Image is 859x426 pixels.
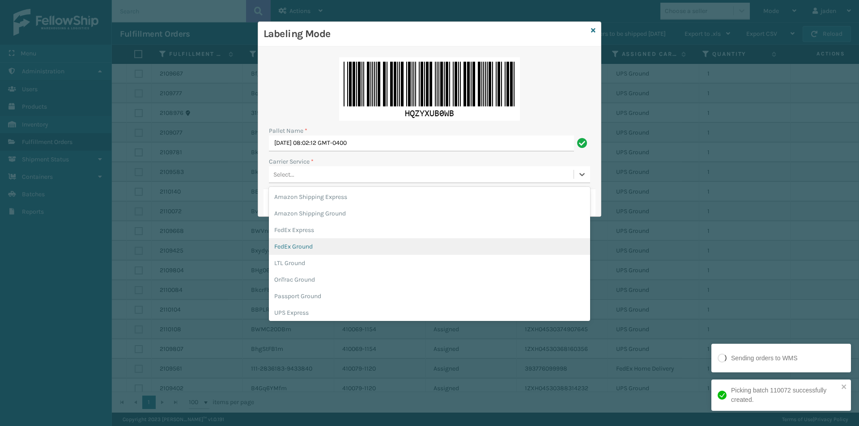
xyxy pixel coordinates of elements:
img: 4AAAAASUVORK5CYII= [339,57,520,121]
div: Amazon Shipping Ground [269,205,590,222]
label: Pallet Name [269,126,307,135]
div: FedEx Ground [269,238,590,255]
div: Sending orders to WMS [731,354,798,363]
div: FedEx Express [269,222,590,238]
div: Picking batch 110072 successfully created. [731,386,838,405]
div: Passport Ground [269,288,590,304]
h3: Labeling Mode [264,27,587,41]
div: UPS Express [269,304,590,321]
button: close [841,383,847,392]
label: Carrier Service [269,157,314,166]
div: Amazon Shipping Express [269,189,590,205]
div: LTL Ground [269,255,590,271]
div: OnTrac Ground [269,271,590,288]
div: Select... [273,170,294,179]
